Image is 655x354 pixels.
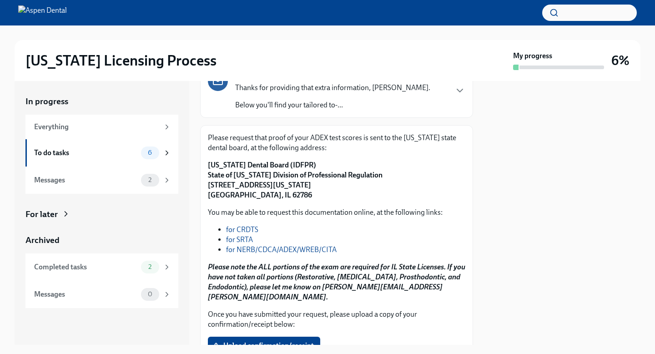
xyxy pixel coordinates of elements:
div: Messages [34,289,137,299]
h3: 6% [611,52,630,69]
a: For later [25,208,178,220]
span: 2 [143,177,157,183]
a: for SRTA [226,235,253,244]
p: Thanks for providing that extra information, [PERSON_NAME]. [235,83,430,93]
div: For later [25,208,58,220]
h2: [US_STATE] Licensing Process [25,51,217,70]
span: Upload confirmation/receipt [214,341,314,350]
p: You may be able to request this documentation online, at the following links: [208,207,465,217]
div: Everything [34,122,159,132]
div: Completed tasks [34,262,137,272]
img: Aspen Dental [18,5,67,20]
a: To do tasks6 [25,139,178,167]
a: Messages2 [25,167,178,194]
a: for NERB/CDCA/ADEX/WREB/CITA [226,245,337,254]
div: To do tasks [34,148,137,158]
p: Please request that proof of your ADEX test scores is sent to the [US_STATE] state dental board, ... [208,133,465,153]
span: 0 [142,291,158,298]
a: Completed tasks2 [25,253,178,281]
div: Messages [34,175,137,185]
strong: Please note the ALL portions of the exam are required for IL State Licenses. If you have not take... [208,263,465,301]
a: Everything [25,115,178,139]
span: 2 [143,263,157,270]
a: In progress [25,96,178,107]
strong: My progress [513,51,552,61]
a: for CRDTS [226,225,258,234]
a: Archived [25,234,178,246]
p: Below you'll find your tailored to-... [235,100,430,110]
p: Once you have submitted your request, please upload a copy of your confirmation/receipt below: [208,309,465,329]
a: Messages0 [25,281,178,308]
span: 6 [142,149,157,156]
strong: [US_STATE] Dental Board (IDFPR) State of [US_STATE] Division of Professional Regulation [STREET_A... [208,161,383,199]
